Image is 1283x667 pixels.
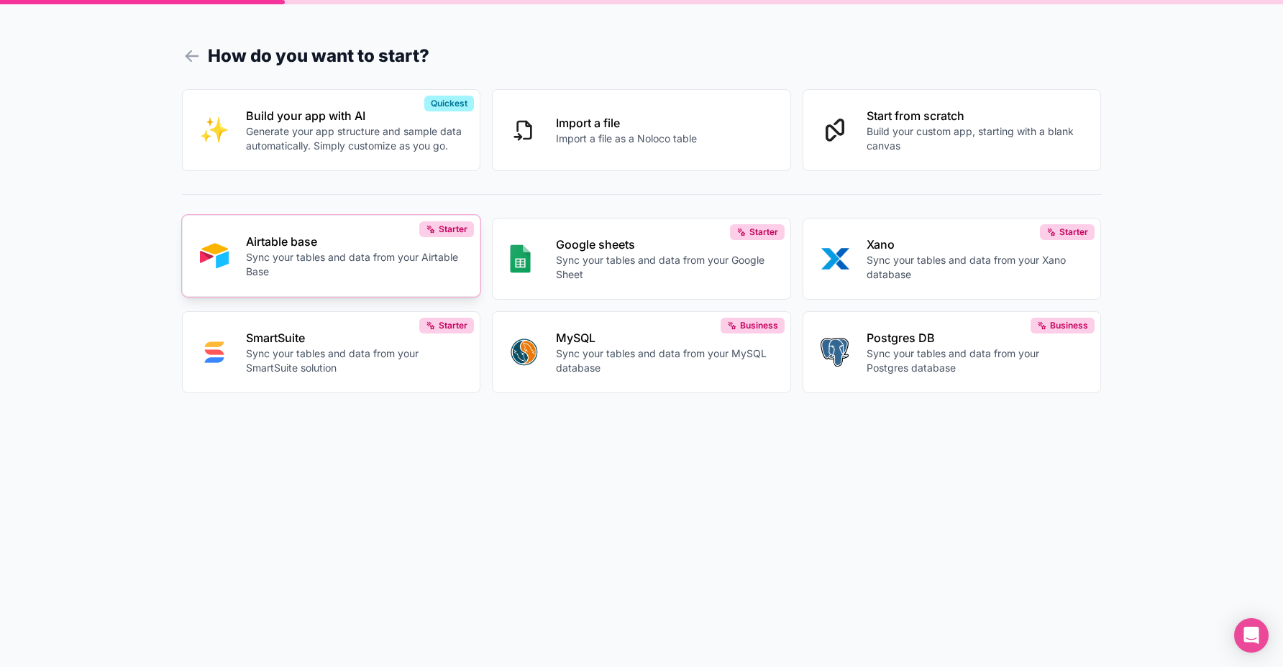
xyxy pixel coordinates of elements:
span: Starter [749,226,778,238]
img: POSTGRES [821,338,849,367]
p: Xano [867,236,1084,253]
p: Sync your tables and data from your Airtable Base [246,250,463,279]
p: Generate your app structure and sample data automatically. Simply customize as you go. [246,124,463,153]
p: SmartSuite [246,329,463,346]
p: Sync your tables and data from your Xano database [867,253,1084,282]
p: Sync your tables and data from your Google Sheet [556,253,773,282]
span: Business [1050,320,1088,331]
button: XANOXanoSync your tables and data from your Xano databaseStarter [803,218,1102,300]
p: Build your app with AI [246,107,463,124]
span: Business [740,320,778,331]
span: Starter [439,320,467,331]
div: Open Intercom Messenger [1234,618,1269,653]
img: AIRTABLE [200,241,229,270]
span: Starter [1059,226,1088,238]
button: GOOGLE_SHEETSGoogle sheetsSync your tables and data from your Google SheetStarter [492,218,791,300]
p: Sync your tables and data from your MySQL database [556,346,773,375]
img: MYSQL [510,338,539,367]
img: XANO [821,244,849,273]
img: GOOGLE_SHEETS [510,244,531,273]
p: Import a file as a Noloco table [556,132,697,146]
p: Sync your tables and data from your SmartSuite solution [246,346,463,375]
h1: How do you want to start? [182,43,1102,69]
button: INTERNAL_WITH_AIBuild your app with AIGenerate your app structure and sample data automatically. ... [182,89,481,171]
p: Airtable base [246,233,463,250]
button: Start from scratchBuild your custom app, starting with a blank canvas [803,89,1102,171]
img: INTERNAL_WITH_AI [200,116,229,144]
button: Import a fileImport a file as a Noloco table [492,89,791,171]
p: Start from scratch [867,107,1084,124]
p: Build your custom app, starting with a blank canvas [867,124,1084,153]
button: AIRTABLEAirtable baseSync your tables and data from your Airtable BaseStarter [182,215,481,297]
button: SMART_SUITESmartSuiteSync your tables and data from your SmartSuite solutionStarter [182,311,481,393]
img: SMART_SUITE [200,338,229,367]
div: Quickest [424,96,474,111]
p: Import a file [556,114,697,132]
p: Google sheets [556,236,773,253]
p: MySQL [556,329,773,346]
p: Sync your tables and data from your Postgres database [867,346,1084,375]
button: MYSQLMySQLSync your tables and data from your MySQL databaseBusiness [492,311,791,393]
span: Starter [439,224,467,235]
p: Postgres DB [867,329,1084,346]
button: POSTGRESPostgres DBSync your tables and data from your Postgres databaseBusiness [803,311,1102,393]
